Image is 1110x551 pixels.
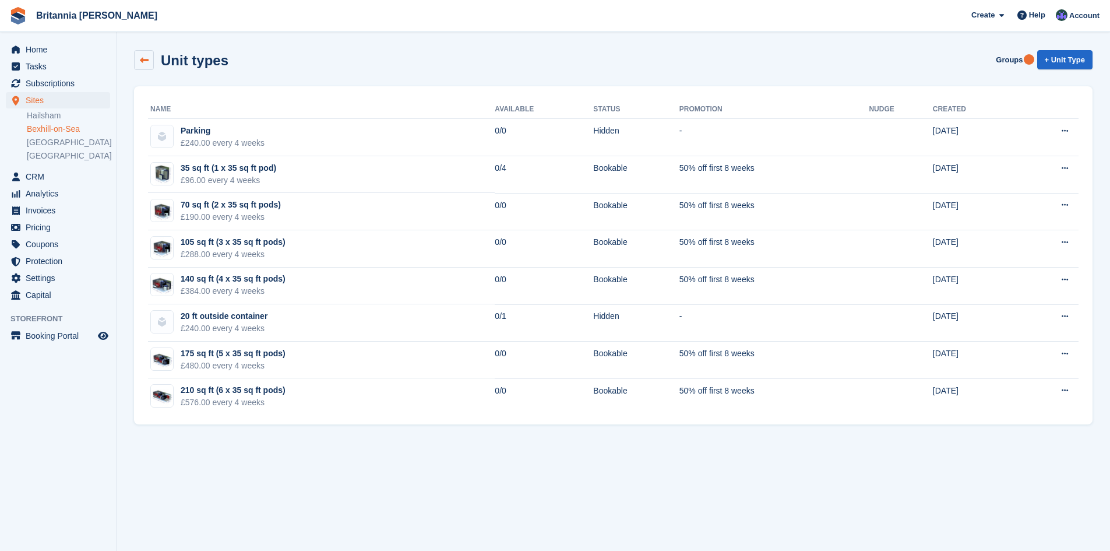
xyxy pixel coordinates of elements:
[933,378,1017,415] td: [DATE]
[181,211,281,223] div: £190.00 every 4 weeks
[181,348,286,360] div: 175 sq ft (5 x 35 sq ft pods)
[181,310,267,322] div: 20 ft outside container
[26,185,96,202] span: Analytics
[6,41,110,58] a: menu
[593,342,679,379] td: Bookable
[26,41,96,58] span: Home
[1037,50,1093,69] a: + Unit Type
[593,378,679,415] td: Bookable
[495,230,593,268] td: 0/0
[151,385,173,407] img: 09_Bamb_Britbeck_Household_250ft_Still.jpg
[181,322,267,335] div: £240.00 every 4 weeks
[181,236,286,248] div: 105 sq ft (3 x 35 sq ft pods)
[181,273,286,285] div: 140 sq ft (4 x 35 sq ft pods)
[593,100,679,119] th: Status
[1029,9,1045,21] span: Help
[10,313,116,325] span: Storefront
[181,396,286,409] div: £576.00 every 4 weeks
[27,137,110,148] a: [GEOGRAPHIC_DATA]
[26,202,96,219] span: Invoices
[26,253,96,269] span: Protection
[6,253,110,269] a: menu
[679,268,869,305] td: 50% off first 8 weeks
[679,119,869,156] td: -
[6,287,110,303] a: menu
[933,342,1017,379] td: [DATE]
[495,119,593,156] td: 0/0
[495,156,593,194] td: 0/4
[9,7,27,24] img: stora-icon-8386f47178a22dfd0bd8f6a31ec36ba5ce8667c1dd55bd0f319d3a0aa187defe.svg
[679,378,869,415] td: 50% off first 8 weeks
[151,163,173,185] img: 03_Bamb_Britbeck_Household_35f_Still.jpg
[6,219,110,236] a: menu
[26,236,96,252] span: Coupons
[495,193,593,230] td: 0/0
[31,6,162,25] a: Britannia [PERSON_NAME]
[151,348,173,370] img: 08_Bamb_Britbeck_Household_200ft_Still.jpg
[6,169,110,185] a: menu
[26,75,96,92] span: Subscriptions
[495,378,593,415] td: 0/0
[1069,10,1100,22] span: Account
[26,287,96,303] span: Capital
[6,58,110,75] a: menu
[679,342,869,379] td: 50% off first 8 weeks
[27,124,110,135] a: Bexhill-on-Sea
[6,328,110,344] a: menu
[933,193,1017,230] td: [DATE]
[151,237,173,259] img: 06_Bamb_Britbeck_Household_100ft_Still.jpg
[679,193,869,230] td: 50% off first 8 weeks
[6,185,110,202] a: menu
[593,193,679,230] td: Bookable
[933,100,1017,119] th: Created
[26,219,96,236] span: Pricing
[6,75,110,92] a: menu
[933,304,1017,342] td: [DATE]
[26,92,96,108] span: Sites
[27,110,110,121] a: Hailsham
[151,311,173,333] img: blank-unit-type-icon-ffbac7b88ba66c5e286b0e438baccc4b9c83835d4c34f86887a83fc20ec27e7b.svg
[181,360,286,372] div: £480.00 every 4 weeks
[869,100,932,119] th: Nudge
[933,230,1017,268] td: [DATE]
[6,202,110,219] a: menu
[495,342,593,379] td: 0/0
[6,92,110,108] a: menu
[679,230,869,268] td: 50% off first 8 weeks
[26,169,96,185] span: CRM
[26,328,96,344] span: Booking Portal
[971,9,995,21] span: Create
[96,329,110,343] a: Preview store
[933,156,1017,194] td: [DATE]
[151,199,173,222] img: 05_Bamb_Britbeck_Household_75ft_Still.jpg
[679,304,869,342] td: -
[181,384,286,396] div: 210 sq ft (6 x 35 sq ft pods)
[26,270,96,286] span: Settings
[6,236,110,252] a: menu
[27,150,110,162] a: [GEOGRAPHIC_DATA]
[991,50,1027,69] a: Groups
[495,304,593,342] td: 0/1
[181,125,265,137] div: Parking
[181,248,286,261] div: £288.00 every 4 weeks
[933,119,1017,156] td: [DATE]
[593,268,679,305] td: Bookable
[181,162,276,174] div: 35 sq ft (1 x 35 sq ft pod)
[679,100,869,119] th: Promotion
[181,137,265,149] div: £240.00 every 4 weeks
[593,156,679,194] td: Bookable
[593,119,679,156] td: Hidden
[495,268,593,305] td: 0/0
[181,174,276,187] div: £96.00 every 4 weeks
[151,273,173,296] img: 07_Bamb_Britbeck_Household_150ft_Still.jpg
[181,199,281,211] div: 70 sq ft (2 x 35 sq ft pods)
[181,285,286,297] div: £384.00 every 4 weeks
[593,304,679,342] td: Hidden
[148,100,495,119] th: Name
[593,230,679,268] td: Bookable
[26,58,96,75] span: Tasks
[1056,9,1067,21] img: Lee Cradock
[151,125,173,148] img: blank-unit-type-icon-ffbac7b88ba66c5e286b0e438baccc4b9c83835d4c34f86887a83fc20ec27e7b.svg
[495,100,593,119] th: Available
[679,156,869,194] td: 50% off first 8 weeks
